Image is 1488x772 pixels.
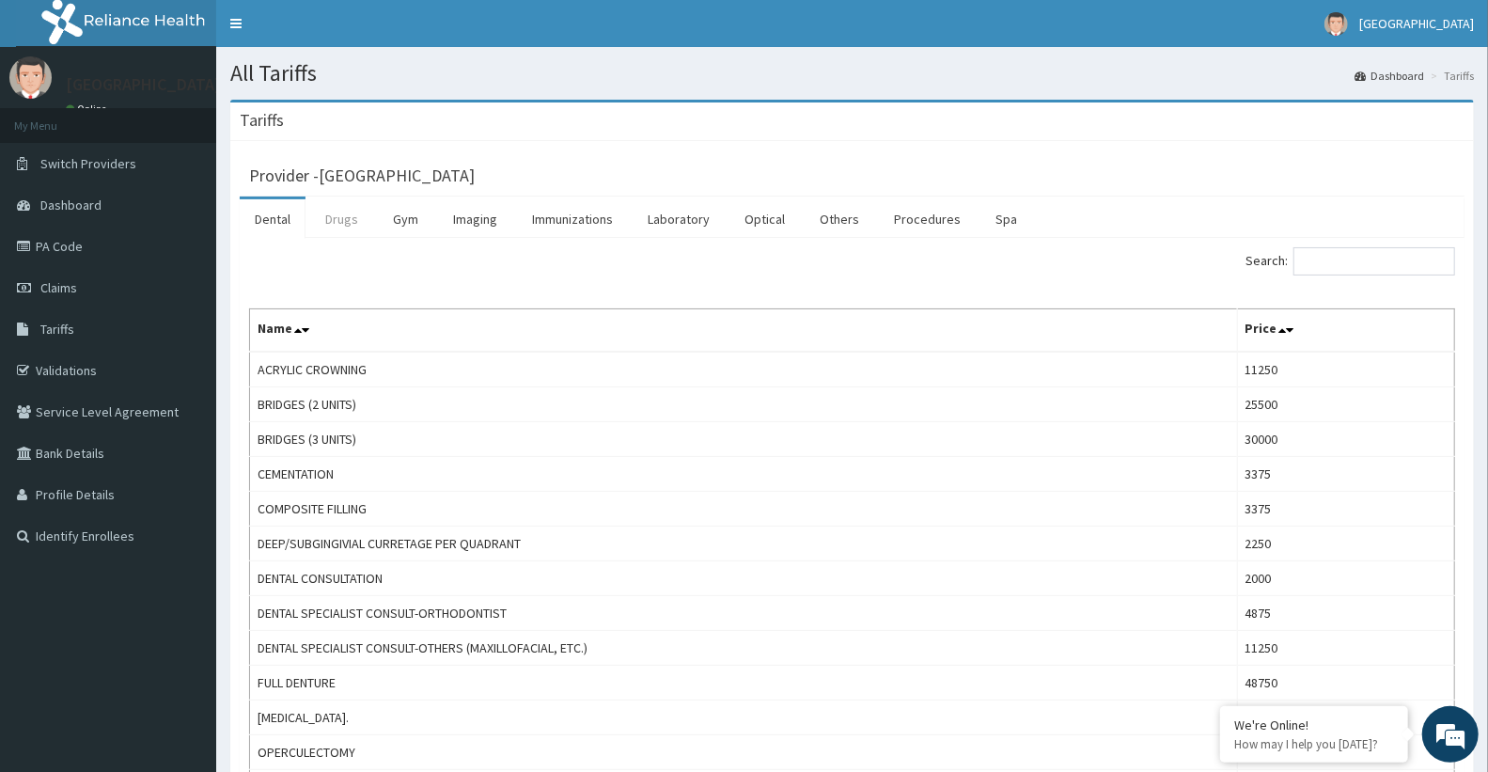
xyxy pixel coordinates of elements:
[633,199,725,239] a: Laboratory
[1355,68,1424,84] a: Dashboard
[40,155,136,172] span: Switch Providers
[1237,596,1454,631] td: 4875
[1237,666,1454,701] td: 48750
[805,199,874,239] a: Others
[250,457,1238,492] td: CEMENTATION
[1359,15,1474,32] span: [GEOGRAPHIC_DATA]
[378,199,433,239] a: Gym
[230,61,1474,86] h1: All Tariffs
[250,309,1238,353] th: Name
[250,735,1238,770] td: OPERCULECTOMY
[249,167,475,184] h3: Provider - [GEOGRAPHIC_DATA]
[1237,309,1454,353] th: Price
[1324,12,1348,36] img: User Image
[250,701,1238,735] td: [MEDICAL_DATA].
[66,102,111,116] a: Online
[240,112,284,129] h3: Tariffs
[250,631,1238,666] td: DENTAL SPECIALIST CONSULT-OTHERS (MAXILLOFACIAL, ETC.)
[1237,422,1454,457] td: 30000
[250,352,1238,387] td: ACRYLIC CROWNING
[250,596,1238,631] td: DENTAL SPECIALIST CONSULT-ORTHODONTIST
[250,527,1238,561] td: DEEP/SUBGINGIVIAL CURRETAGE PER QUADRANT
[1237,631,1454,666] td: 11250
[879,199,976,239] a: Procedures
[1237,561,1454,596] td: 2000
[1426,68,1474,84] li: Tariffs
[1234,736,1394,752] p: How may I help you today?
[9,56,52,99] img: User Image
[438,199,512,239] a: Imaging
[1237,352,1454,387] td: 11250
[240,199,305,239] a: Dental
[250,561,1238,596] td: DENTAL CONSULTATION
[310,199,373,239] a: Drugs
[40,321,74,338] span: Tariffs
[1245,247,1455,276] label: Search:
[66,76,221,93] p: [GEOGRAPHIC_DATA]
[40,197,102,213] span: Dashboard
[1237,492,1454,527] td: 3375
[1234,717,1394,733] div: We're Online!
[1293,247,1455,276] input: Search:
[517,199,628,239] a: Immunizations
[980,199,1032,239] a: Spa
[250,422,1238,457] td: BRIDGES (3 UNITS)
[250,492,1238,527] td: COMPOSITE FILLING
[250,387,1238,422] td: BRIDGES (2 UNITS)
[250,666,1238,701] td: FULL DENTURE
[40,279,77,296] span: Claims
[1237,457,1454,492] td: 3375
[1237,701,1454,735] td: 7125
[1237,387,1454,422] td: 25500
[729,199,800,239] a: Optical
[1237,527,1454,561] td: 2250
